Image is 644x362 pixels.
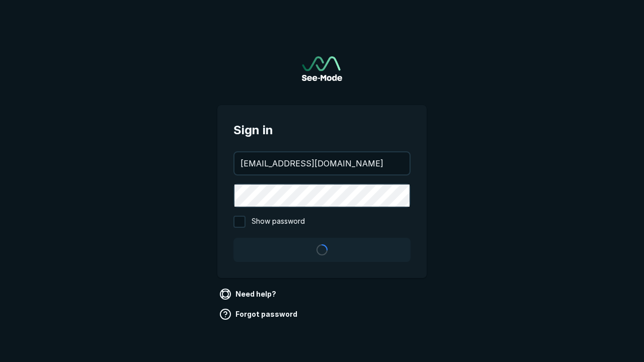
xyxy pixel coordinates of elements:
a: Go to sign in [302,56,342,81]
a: Forgot password [217,306,301,322]
span: Show password [252,216,305,228]
span: Sign in [233,121,411,139]
img: See-Mode Logo [302,56,342,81]
input: your@email.com [234,152,410,174]
a: Need help? [217,286,280,302]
